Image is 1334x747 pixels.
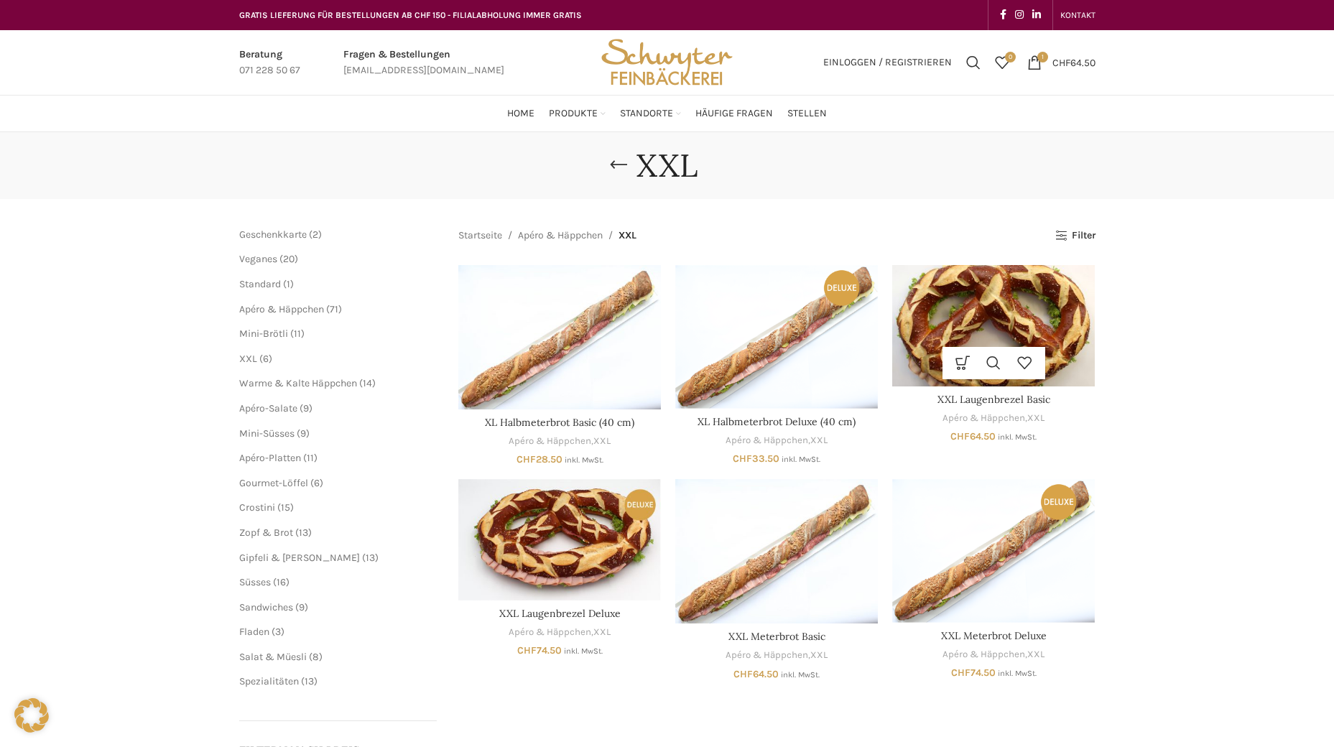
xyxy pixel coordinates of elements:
[239,328,288,340] span: Mini-Brötli
[549,107,598,121] span: Produkte
[698,415,856,428] a: XL Halbmeterbrot Deluxe (40 cm)
[239,675,299,687] span: Spezialitäten
[596,30,737,95] img: Bäckerei Schwyter
[950,430,996,442] bdi: 64.50
[507,107,534,121] span: Home
[239,353,257,365] a: XXL
[675,434,878,447] div: ,
[787,99,827,128] a: Stellen
[239,10,582,20] span: GRATIS LIEFERUNG FÜR BESTELLUNGEN AB CHF 150 - FILIALABHOLUNG IMMER GRATIS
[1011,5,1028,25] a: Instagram social link
[728,630,825,643] a: XXL Meterbrot Basic
[601,151,636,180] a: Go back
[239,576,271,588] a: Süsses
[675,649,878,662] div: ,
[281,501,290,514] span: 15
[287,278,290,290] span: 1
[458,626,661,639] div: ,
[781,670,820,679] small: inkl. MwSt.
[300,427,306,440] span: 9
[458,435,661,448] div: ,
[950,430,970,442] span: CHF
[892,412,1095,425] div: ,
[458,228,636,243] nav: Breadcrumb
[232,99,1103,128] div: Main navigation
[509,435,591,448] a: Apéro & Häppchen
[941,629,1047,642] a: XXL Meterbrot Deluxe
[366,552,375,564] span: 13
[892,479,1095,622] a: XXL Meterbrot Deluxe
[330,303,338,315] span: 71
[695,107,773,121] span: Häufige Fragen
[996,5,1011,25] a: Facebook social link
[564,646,603,656] small: inkl. MwSt.
[239,377,357,389] a: Warme & Kalte Häppchen
[299,601,305,613] span: 9
[343,47,504,79] a: Infobox link
[675,479,878,623] a: XXL Meterbrot Basic
[239,303,324,315] a: Apéro & Häppchen
[314,477,320,489] span: 6
[733,668,779,680] bdi: 64.50
[810,649,828,662] a: XXL
[1060,10,1096,20] span: KONTAKT
[299,526,308,539] span: 13
[485,416,634,429] a: XL Halbmeterbrot Basic (40 cm)
[937,393,1050,406] a: XXL Laugenbrezel Basic
[892,648,1095,662] div: ,
[675,265,878,408] a: XL Halbmeterbrot Deluxe (40 cm)
[239,501,275,514] span: Crostini
[1020,48,1103,77] a: 1 CHF64.50
[283,253,295,265] span: 20
[988,48,1016,77] div: Meine Wunschliste
[1053,1,1103,29] div: Secondary navigation
[593,435,611,448] a: XXL
[509,626,591,639] a: Apéro & Häppchen
[998,669,1037,678] small: inkl. MwSt.
[726,649,808,662] a: Apéro & Häppchen
[988,48,1016,77] a: 0
[619,228,636,243] span: XXL
[239,452,301,464] a: Apéro-Platten
[1028,5,1045,25] a: Linkedin social link
[363,377,372,389] span: 14
[517,453,536,465] span: CHF
[239,228,307,241] a: Geschenkkarte
[499,607,621,620] a: XXL Laugenbrezel Deluxe
[239,427,295,440] a: Mini-Süsses
[942,648,1025,662] a: Apéro & Häppchen
[1052,56,1070,68] span: CHF
[275,626,281,638] span: 3
[733,453,779,465] bdi: 33.50
[239,651,307,663] a: Salat & Müesli
[959,48,988,77] a: Suchen
[816,48,959,77] a: Einloggen / Registrieren
[951,667,971,679] span: CHF
[294,328,301,340] span: 11
[239,526,293,539] a: Zopf & Brot
[239,552,360,564] span: Gipfeli & [PERSON_NAME]
[263,353,269,365] span: 6
[1055,230,1095,242] a: Filter
[782,455,820,464] small: inkl. MwSt.
[239,601,293,613] span: Sandwiches
[312,651,319,663] span: 8
[458,228,502,243] a: Startseite
[1005,52,1016,62] span: 0
[695,99,773,128] a: Häufige Fragen
[823,57,952,68] span: Einloggen / Registrieren
[978,347,1009,379] a: Schnellansicht
[239,477,308,489] a: Gourmet-Löffel
[517,644,537,656] span: CHF
[1027,648,1044,662] a: XXL
[636,147,698,185] h1: XXL
[239,402,297,414] a: Apéro-Salate
[517,453,562,465] bdi: 28.50
[507,99,534,128] a: Home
